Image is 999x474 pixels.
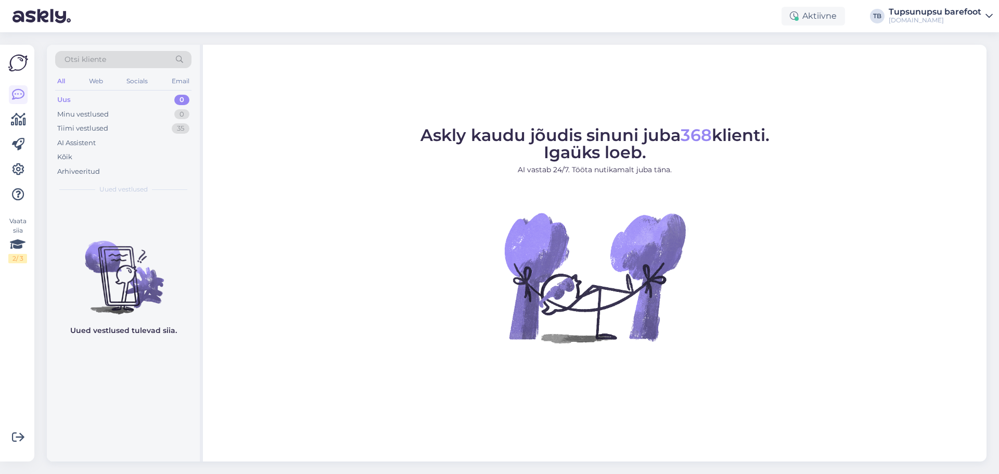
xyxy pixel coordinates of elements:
[65,54,106,65] span: Otsi kliente
[47,222,200,316] img: No chats
[681,125,712,145] span: 368
[782,7,845,25] div: Aktiivne
[57,152,72,162] div: Kõik
[174,109,189,120] div: 0
[99,185,148,194] span: Uued vestlused
[420,125,770,162] span: Askly kaudu jõudis sinuni juba klienti. Igaüks loeb.
[889,8,981,16] div: Tupsunupsu barefoot
[124,74,150,88] div: Socials
[70,325,177,336] p: Uued vestlused tulevad siia.
[501,184,688,371] img: No Chat active
[8,53,28,73] img: Askly Logo
[57,95,71,105] div: Uus
[87,74,105,88] div: Web
[57,138,96,148] div: AI Assistent
[57,166,100,177] div: Arhiveeritud
[57,123,108,134] div: Tiimi vestlused
[174,95,189,105] div: 0
[870,9,885,23] div: TB
[170,74,191,88] div: Email
[55,74,67,88] div: All
[420,164,770,175] p: AI vastab 24/7. Tööta nutikamalt juba täna.
[889,16,981,24] div: [DOMAIN_NAME]
[172,123,189,134] div: 35
[8,254,27,263] div: 2 / 3
[57,109,109,120] div: Minu vestlused
[889,8,993,24] a: Tupsunupsu barefoot[DOMAIN_NAME]
[8,216,27,263] div: Vaata siia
